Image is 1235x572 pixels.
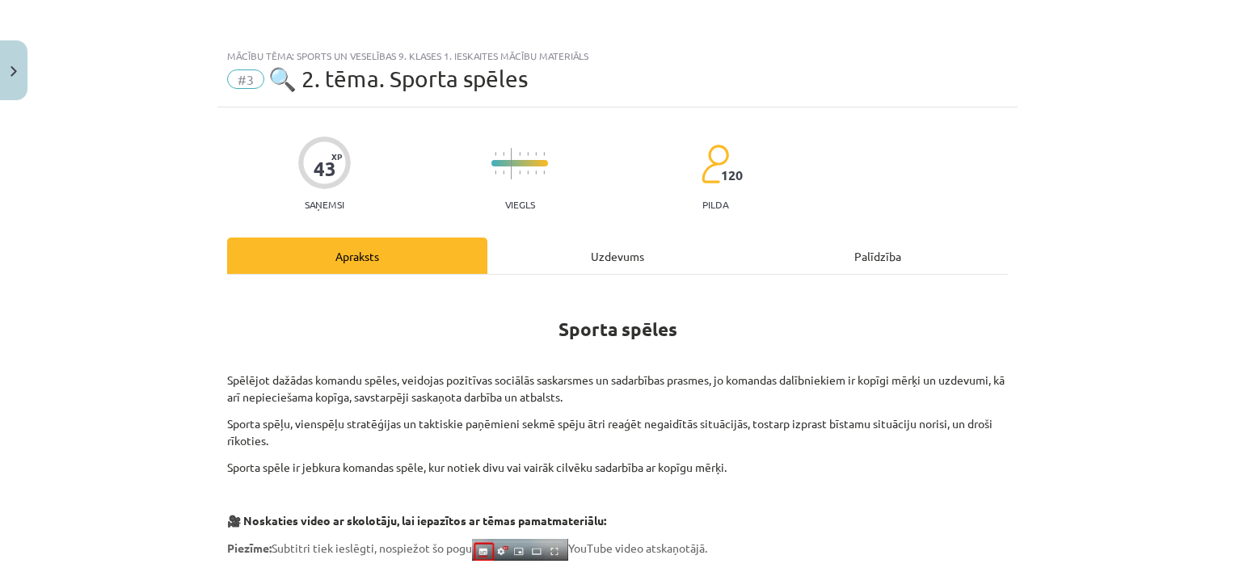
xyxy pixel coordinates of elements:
[227,415,1008,449] p: Sporta spēļu, vienspēļu stratēģijas un taktiskie paņēmieni sekmē spēju ātri reaģēt negaidītās sit...
[487,238,748,274] div: Uzdevums
[227,459,1008,476] p: Sporta spēle ir jebkura komandas spēle, kur notiek divu vai vairāk cilvēku sadarbība ar kopīgu mē...
[702,199,728,210] p: pilda
[535,152,537,156] img: icon-short-line-57e1e144782c952c97e751825c79c345078a6d821885a25fce030b3d8c18986b.svg
[298,199,351,210] p: Saņemsi
[543,170,545,175] img: icon-short-line-57e1e144782c952c97e751825c79c345078a6d821885a25fce030b3d8c18986b.svg
[503,152,504,156] img: icon-short-line-57e1e144782c952c97e751825c79c345078a6d821885a25fce030b3d8c18986b.svg
[519,170,521,175] img: icon-short-line-57e1e144782c952c97e751825c79c345078a6d821885a25fce030b3d8c18986b.svg
[535,170,537,175] img: icon-short-line-57e1e144782c952c97e751825c79c345078a6d821885a25fce030b3d8c18986b.svg
[314,158,336,180] div: 43
[495,170,496,175] img: icon-short-line-57e1e144782c952c97e751825c79c345078a6d821885a25fce030b3d8c18986b.svg
[511,148,512,179] img: icon-long-line-d9ea69661e0d244f92f715978eff75569469978d946b2353a9bb055b3ed8787d.svg
[227,372,1008,406] p: Spēlējot dažādas komandu spēles, veidojas pozitīvas sociālās saskarsmes un sadarbības prasmes, jo...
[527,152,529,156] img: icon-short-line-57e1e144782c952c97e751825c79c345078a6d821885a25fce030b3d8c18986b.svg
[558,318,677,341] strong: Sporta spēles
[227,513,606,528] strong: 🎥 Noskaties video ar skolotāju, lai iepazītos ar tēmas pamatmateriālu:
[227,540,272,555] strong: Piezīme:
[519,152,521,156] img: icon-short-line-57e1e144782c952c97e751825c79c345078a6d821885a25fce030b3d8c18986b.svg
[227,540,707,555] span: Subtitri tiek ieslēgti, nospiežot šo pogu YouTube video atskaņotājā.
[268,65,528,92] span: 🔍 2. tēma. Sporta spēles
[527,170,529,175] img: icon-short-line-57e1e144782c952c97e751825c79c345078a6d821885a25fce030b3d8c18986b.svg
[227,238,487,274] div: Apraksts
[721,168,743,183] span: 120
[543,152,545,156] img: icon-short-line-57e1e144782c952c97e751825c79c345078a6d821885a25fce030b3d8c18986b.svg
[503,170,504,175] img: icon-short-line-57e1e144782c952c97e751825c79c345078a6d821885a25fce030b3d8c18986b.svg
[701,144,729,184] img: students-c634bb4e5e11cddfef0936a35e636f08e4e9abd3cc4e673bd6f9a4125e45ecb1.svg
[748,238,1008,274] div: Palīdzība
[227,50,1008,61] div: Mācību tēma: Sports un veselības 9. klases 1. ieskaites mācību materiāls
[505,199,535,210] p: Viegls
[11,66,17,77] img: icon-close-lesson-0947bae3869378f0d4975bcd49f059093ad1ed9edebbc8119c70593378902aed.svg
[331,152,342,161] span: XP
[227,69,264,89] span: #3
[495,152,496,156] img: icon-short-line-57e1e144782c952c97e751825c79c345078a6d821885a25fce030b3d8c18986b.svg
